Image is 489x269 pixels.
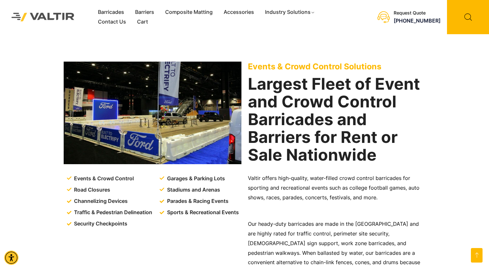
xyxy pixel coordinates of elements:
span: Traffic & Pedestrian Delineation [72,208,152,217]
a: Accessories [218,7,260,17]
div: Request Quote [394,10,441,16]
a: call (888) 496-3625 [394,17,441,24]
a: Cart [132,17,154,27]
span: Security Checkpoints [72,219,127,229]
a: Barricades [92,7,130,17]
span: Road Closures [72,185,110,195]
div: Accessibility Menu [4,251,18,265]
span: Garages & Parking Lots [165,174,225,184]
p: Events & Crowd Control Solutions [248,62,426,71]
p: Valtir offers high-quality, water-filled crowd control barricades for sporting and recreational e... [248,174,426,203]
a: Industry Solutions [260,7,321,17]
a: Go to top [471,248,483,263]
a: Contact Us [92,17,132,27]
a: Barriers [130,7,160,17]
h2: Largest Fleet of Event and Crowd Control Barricades and Barriers for Rent or Sale Nationwide [248,75,426,164]
span: Parades & Racing Events [165,196,229,206]
span: Events & Crowd Control [72,174,134,184]
span: Stadiums and Arenas [165,185,220,195]
span: Sports & Recreational Events [165,208,239,217]
span: Channelizing Devices [72,196,128,206]
img: Valtir Rentals [5,6,81,28]
a: Composite Matting [160,7,218,17]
